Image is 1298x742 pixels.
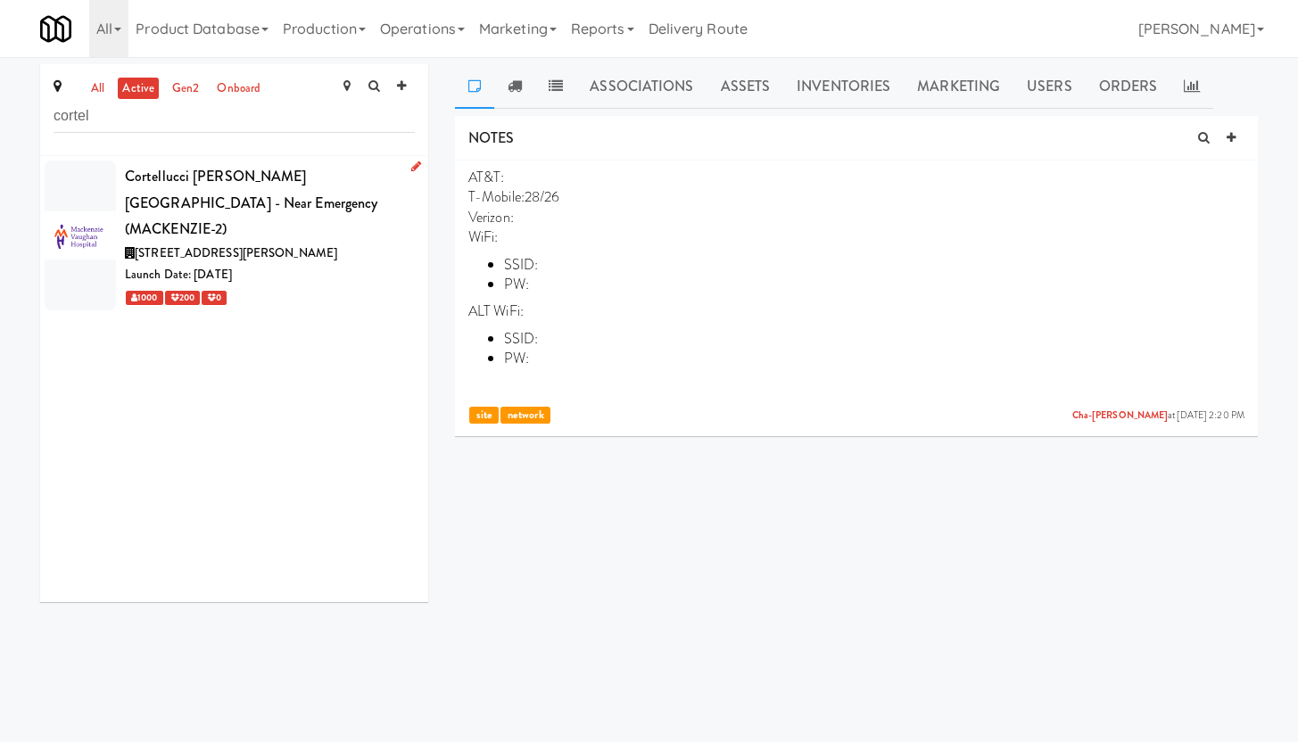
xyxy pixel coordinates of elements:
p: AT&T: [468,168,1244,187]
a: Assets [707,64,784,109]
a: Marketing [904,64,1013,109]
a: onboard [212,78,265,100]
span: [STREET_ADDRESS][PERSON_NAME] [135,244,337,261]
a: all [87,78,109,100]
a: Inventories [783,64,904,109]
div: Launch Date: [DATE] [125,264,415,286]
span: at [DATE] 2:20 PM [1072,409,1244,423]
p: WiFi: [468,227,1244,247]
span: 200 [165,291,200,305]
span: NOTES [468,128,515,148]
p: Verizon: [468,208,1244,227]
p: ALT WiFi: [468,301,1244,321]
img: Micromart [40,13,71,45]
a: Cha-[PERSON_NAME] [1072,408,1169,422]
div: Cortellucci [PERSON_NAME][GEOGRAPHIC_DATA] - near Emergency (MACKENZIE-2) [125,163,415,243]
li: PW: [504,349,1244,368]
li: PW: [504,275,1244,294]
li: SSID: [504,329,1244,349]
input: Search site [54,100,415,133]
a: Users [1013,64,1086,109]
li: SSID: [504,255,1244,275]
a: active [118,78,159,100]
p: T-Mobile:28/26 [468,187,1244,207]
span: network [500,407,550,424]
span: 1000 [126,291,163,305]
a: Orders [1086,64,1171,109]
li: Cortellucci [PERSON_NAME][GEOGRAPHIC_DATA] - near Emergency (MACKENZIE-2)[STREET_ADDRESS][PERSON_... [40,156,428,315]
a: gen2 [168,78,203,100]
span: site [469,407,499,424]
span: 0 [202,291,227,305]
a: Associations [576,64,707,109]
